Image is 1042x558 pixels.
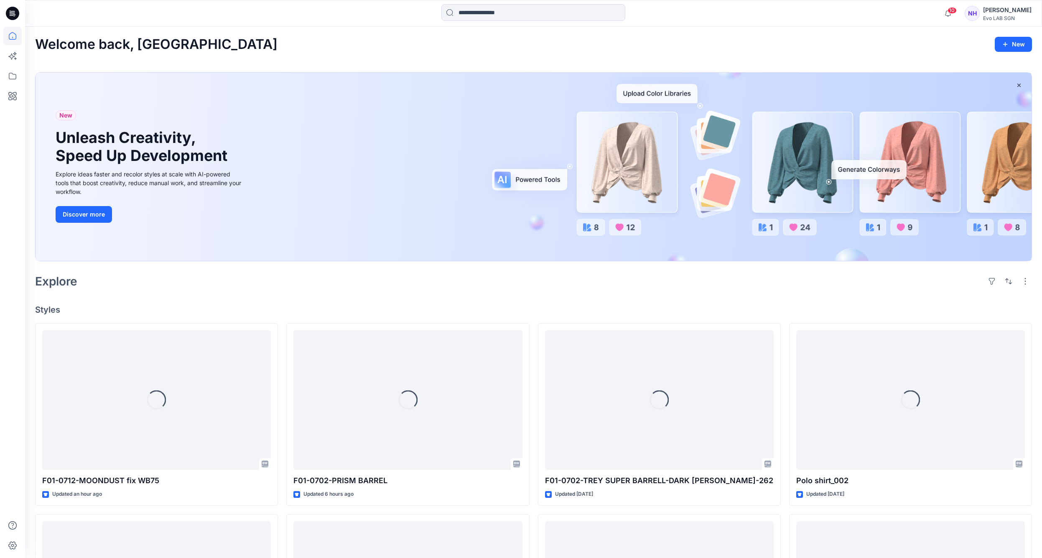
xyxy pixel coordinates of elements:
h1: Unleash Creativity, Speed Up Development [56,129,231,165]
h2: Explore [35,275,77,288]
p: Updated [DATE] [806,490,844,499]
div: Explore ideas faster and recolor styles at scale with AI-powered tools that boost creativity, red... [56,170,244,196]
span: New [59,110,72,120]
p: Updated 6 hours ago [303,490,354,499]
button: New [995,37,1032,52]
div: NH [965,6,980,21]
span: 10 [948,7,957,14]
button: Discover more [56,206,112,223]
p: Updated [DATE] [555,490,593,499]
h4: Styles [35,305,1032,315]
p: F01-0702-PRISM BARREL [293,475,522,487]
h2: Welcome back, [GEOGRAPHIC_DATA] [35,37,278,52]
p: F01-0712-MOONDUST fix WB75 [42,475,271,487]
p: F01-0702-TREY SUPER BARRELL-DARK [PERSON_NAME]-262 [545,475,774,487]
p: Updated an hour ago [52,490,102,499]
a: Discover more [56,206,244,223]
div: Evo LAB SGN [983,15,1032,21]
p: Polo shirt_002 [796,475,1025,487]
div: [PERSON_NAME] [983,5,1032,15]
